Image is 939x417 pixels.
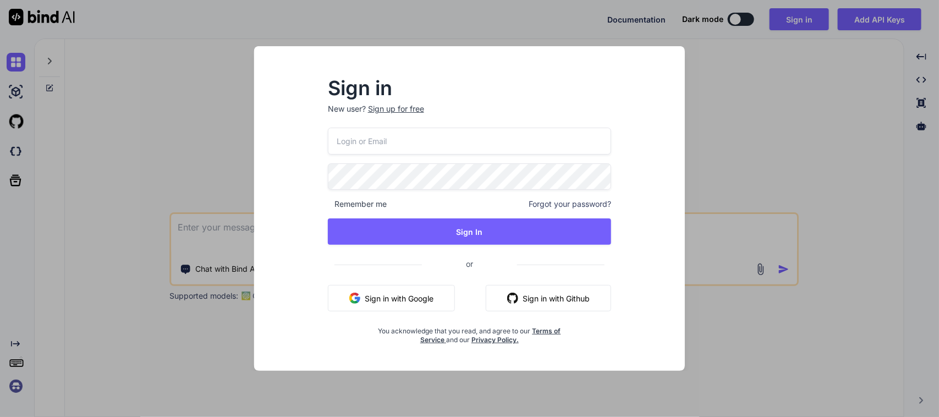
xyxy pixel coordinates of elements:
span: Forgot your password? [529,199,611,210]
div: You acknowledge that you read, and agree to our and our [375,320,564,344]
a: Privacy Policy. [471,336,519,344]
span: or [422,250,517,277]
p: New user? [328,103,612,128]
span: Remember me [328,199,387,210]
button: Sign in with Github [486,285,611,311]
button: Sign in with Google [328,285,455,311]
div: Sign up for free [368,103,424,114]
input: Login or Email [328,128,612,155]
img: github [507,293,518,304]
a: Terms of Service [420,327,561,344]
h2: Sign in [328,79,612,97]
img: google [349,293,360,304]
button: Sign In [328,218,612,245]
